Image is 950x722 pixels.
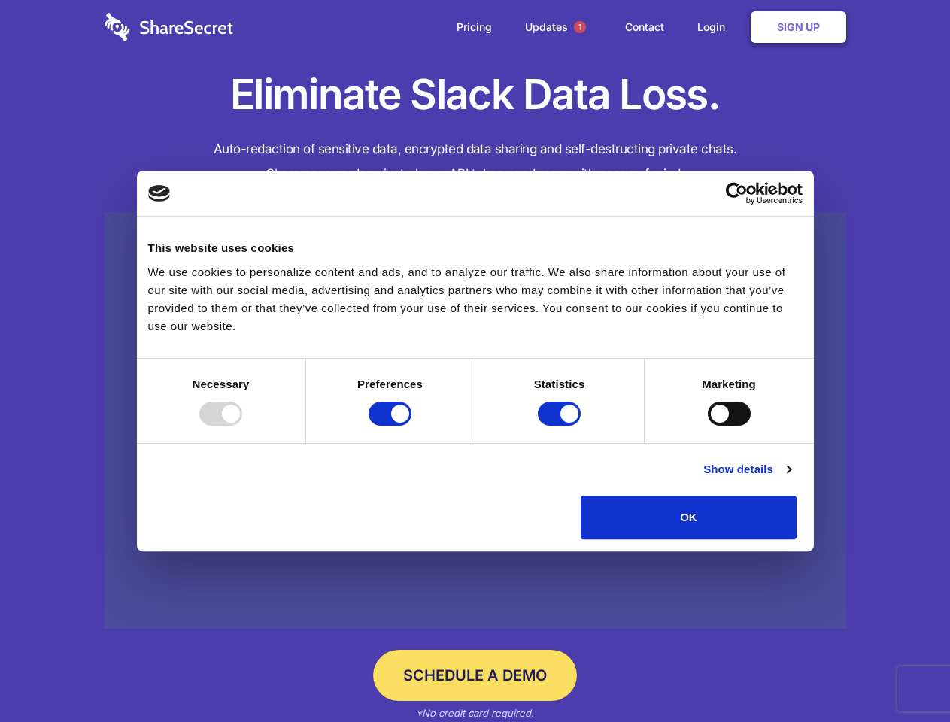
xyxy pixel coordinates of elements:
a: Usercentrics Cookiebot - opens in a new window [671,182,803,205]
strong: Marketing [702,378,756,390]
a: Sign Up [751,11,846,43]
img: logo-wordmark-white-trans-d4663122ce5f474addd5e946df7df03e33cb6a1c49d2221995e7729f52c070b2.svg [105,13,233,41]
div: We use cookies to personalize content and ads, and to analyze our traffic. We also share informat... [148,263,803,335]
strong: Necessary [193,378,250,390]
a: Show details [703,460,791,478]
strong: Statistics [534,378,585,390]
a: Schedule a Demo [373,650,577,701]
h4: Auto-redaction of sensitive data, encrypted data sharing and self-destructing private chats. Shar... [105,137,846,187]
a: Login [682,4,748,50]
span: 1 [574,21,586,33]
em: *No credit card required. [416,707,534,719]
a: Wistia video thumbnail [105,212,846,629]
a: Pricing [442,4,507,50]
div: This website uses cookies [148,239,803,257]
img: logo [148,185,171,202]
button: OK [581,496,797,539]
strong: Preferences [357,378,423,390]
a: Contact [610,4,679,50]
h1: Eliminate Slack Data Loss. [105,68,846,122]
